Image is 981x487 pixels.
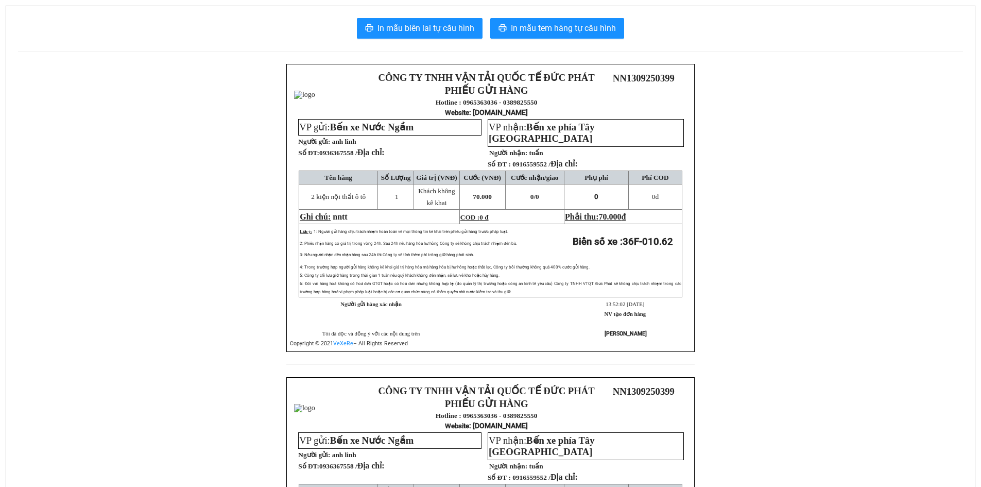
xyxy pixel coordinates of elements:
span: đ [622,212,626,221]
span: Phải thu: [565,212,626,221]
strong: Người nhận: [489,149,527,157]
span: 0 [536,193,539,200]
strong: Người gửi: [298,138,330,145]
strong: Người gửi hàng xác nhận [340,301,402,307]
strong: Hotline : 0965363036 - 0389825550 [436,412,538,419]
span: Phụ phí [584,174,608,181]
span: Bến xe Nước Ngầm [330,122,414,132]
img: logo [294,404,315,412]
strong: PHIẾU GỬI HÀNG [445,85,528,96]
strong: Người nhận: [489,462,527,470]
span: 2: Phiếu nhận hàng có giá trị trong vòng 24h. Sau 24h nếu hàng hóa hư hỏng Công ty sẽ không chịu ... [300,241,517,246]
span: 1 [395,193,399,200]
span: 6: Đối với hàng hoá không có hoá đơn GTGT hoặc có hoá đơn nhưng không hợp lệ (do quản lý thị trườ... [300,281,681,294]
span: Lưu ý: [300,229,312,234]
strong: : [DOMAIN_NAME] [445,422,528,430]
span: VP nhận: [489,122,594,144]
span: Số Lượng [381,174,411,181]
span: Bến xe Nước Ngầm [330,435,414,446]
span: đ [652,193,659,200]
span: 3: Nếu người nhận đến nhận hàng sau 24h thì Công ty sẽ tính thêm phí trông giữ hàng phát sinh. [300,253,473,257]
span: 36F-010.62 [623,236,673,247]
span: 0 [594,193,598,200]
span: Website [445,109,469,116]
strong: : [DOMAIN_NAME] [445,108,528,116]
span: Khách không kê khai [418,187,455,207]
span: nntt [333,212,347,221]
span: anh linh [332,451,356,459]
span: Địa chỉ: [550,473,578,481]
strong: NV tạo đơn hàng [605,311,646,317]
span: Phí COD [642,174,668,181]
span: 0936367558 / [319,149,385,157]
span: 4: Trong trường hợp người gửi hàng không kê khai giá trị hàng hóa mà hàng hóa bị hư hỏng hoặc thấ... [300,265,590,270]
span: 70.000 [599,212,622,221]
span: 0 [652,193,656,200]
strong: Người gửi: [298,451,330,459]
strong: Số ĐT: [298,462,384,470]
span: Cước nhận/giao [511,174,559,181]
span: 0916559552 / [512,474,578,481]
strong: [PERSON_NAME] [605,330,647,337]
span: Website [445,422,469,430]
button: printerIn mẫu tem hàng tự cấu hình [490,18,624,39]
span: Địa chỉ: [357,148,385,157]
span: 0 đ [479,213,488,221]
span: 0916559552 / [512,160,578,168]
span: printer [498,24,507,33]
strong: CÔNG TY TNHH VẬN TẢI QUỐC TẾ ĐỨC PHÁT [378,385,595,396]
span: In mẫu biên lai tự cấu hình [377,22,474,35]
span: Bến xe phía Tây [GEOGRAPHIC_DATA] [489,122,594,144]
span: VP gửi: [299,435,414,446]
strong: CÔNG TY TNHH VẬN TẢI QUỐC TẾ ĐỨC PHÁT [378,72,595,83]
span: tuấn [529,149,543,157]
span: VP nhận: [489,435,594,457]
span: Tôi đã đọc và đồng ý với các nội dung trên [322,331,420,337]
img: qr-code [628,399,659,430]
button: printerIn mẫu biên lai tự cấu hình [357,18,483,39]
strong: Số ĐT : [488,160,511,168]
strong: PHIẾU GỬI HÀNG [445,398,528,409]
span: 0936367558 / [319,462,385,470]
span: Bến xe phía Tây [GEOGRAPHIC_DATA] [489,435,594,457]
span: Ghi chú: [300,212,331,221]
span: printer [365,24,373,33]
img: logo [294,91,315,99]
span: In mẫu tem hàng tự cấu hình [511,22,616,35]
strong: Số ĐT : [488,474,511,481]
strong: Hotline : 0965363036 - 0389825550 [436,98,538,106]
span: 70.000 [473,193,492,200]
span: 0/ [530,193,539,200]
span: Địa chỉ: [550,159,578,168]
span: Giá trị (VNĐ) [416,174,457,181]
span: Copyright © 2021 – All Rights Reserved [290,340,408,347]
img: qr-code [628,86,659,116]
span: NN1309250399 [613,73,675,83]
a: VeXeRe [333,340,353,347]
span: Địa chỉ: [357,461,385,470]
span: 5: Công ty chỉ lưu giữ hàng trong thời gian 1 tuần nếu quý khách không đến nhận, sẽ lưu về kho ho... [300,273,499,278]
span: anh linh [332,138,356,145]
span: Cước (VNĐ) [463,174,501,181]
strong: Số ĐT: [298,149,384,157]
span: 13:52:02 [DATE] [606,301,644,307]
span: VP gửi: [299,122,414,132]
span: 2 kiện nội thất ô tô [311,193,366,200]
span: 1: Người gửi hàng chịu trách nhiệm hoàn toàn về mọi thông tin kê khai trên phiếu gửi hàng trước p... [314,229,508,234]
span: NN1309250399 [613,386,675,397]
span: Tên hàng [324,174,352,181]
span: tuấn [529,462,543,470]
strong: Biển số xe : [573,236,673,247]
span: COD : [460,213,489,221]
